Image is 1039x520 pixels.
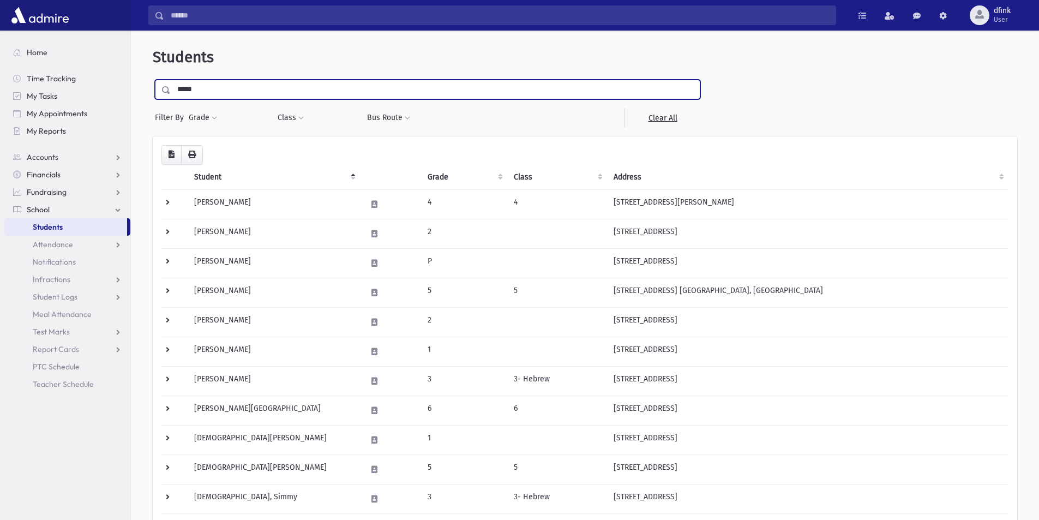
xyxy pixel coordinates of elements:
[4,306,130,323] a: Meal Attendance
[421,189,508,219] td: 4
[33,327,70,337] span: Test Marks
[4,183,130,201] a: Fundraising
[33,362,80,372] span: PTC Schedule
[507,484,607,513] td: 3- Hebrew
[27,170,61,180] span: Financials
[994,15,1011,24] span: User
[4,375,130,393] a: Teacher Schedule
[607,189,1008,219] td: [STREET_ADDRESS][PERSON_NAME]
[4,236,130,253] a: Attendance
[33,240,73,249] span: Attendance
[994,7,1011,15] span: dfink
[27,91,57,101] span: My Tasks
[33,379,94,389] span: Teacher Schedule
[507,189,607,219] td: 4
[421,307,508,337] td: 2
[421,219,508,248] td: 2
[4,70,130,87] a: Time Tracking
[421,165,508,190] th: Grade: activate to sort column ascending
[507,455,607,484] td: 5
[188,219,360,248] td: [PERSON_NAME]
[153,48,214,66] span: Students
[181,145,203,165] button: Print
[27,187,67,197] span: Fundraising
[507,396,607,425] td: 6
[33,257,76,267] span: Notifications
[155,112,188,123] span: Filter By
[507,278,607,307] td: 5
[4,44,130,61] a: Home
[607,455,1008,484] td: [STREET_ADDRESS]
[4,166,130,183] a: Financials
[4,148,130,166] a: Accounts
[188,189,360,219] td: [PERSON_NAME]
[421,366,508,396] td: 3
[188,307,360,337] td: [PERSON_NAME]
[188,455,360,484] td: [DEMOGRAPHIC_DATA][PERSON_NAME]
[161,145,182,165] button: CSV
[164,5,836,25] input: Search
[277,108,304,128] button: Class
[507,366,607,396] td: 3- Hebrew
[624,108,700,128] a: Clear All
[33,309,92,319] span: Meal Attendance
[33,344,79,354] span: Report Cards
[9,4,71,26] img: AdmirePro
[188,248,360,278] td: [PERSON_NAME]
[607,366,1008,396] td: [STREET_ADDRESS]
[188,425,360,455] td: [DEMOGRAPHIC_DATA][PERSON_NAME]
[4,323,130,340] a: Test Marks
[27,109,87,118] span: My Appointments
[188,278,360,307] td: [PERSON_NAME]
[607,484,1008,513] td: [STREET_ADDRESS]
[4,271,130,288] a: Infractions
[4,201,130,218] a: School
[4,288,130,306] a: Student Logs
[607,337,1008,366] td: [STREET_ADDRESS]
[421,337,508,366] td: 1
[4,87,130,105] a: My Tasks
[607,396,1008,425] td: [STREET_ADDRESS]
[607,165,1008,190] th: Address: activate to sort column ascending
[421,484,508,513] td: 3
[27,205,50,214] span: School
[188,108,218,128] button: Grade
[188,337,360,366] td: [PERSON_NAME]
[421,455,508,484] td: 5
[4,340,130,358] a: Report Cards
[607,248,1008,278] td: [STREET_ADDRESS]
[607,425,1008,455] td: [STREET_ADDRESS]
[607,307,1008,337] td: [STREET_ADDRESS]
[4,122,130,140] a: My Reports
[421,278,508,307] td: 5
[33,292,77,302] span: Student Logs
[4,253,130,271] a: Notifications
[421,425,508,455] td: 1
[27,152,58,162] span: Accounts
[4,218,127,236] a: Students
[188,484,360,513] td: [DEMOGRAPHIC_DATA], Simmy
[421,248,508,278] td: P
[188,396,360,425] td: [PERSON_NAME][GEOGRAPHIC_DATA]
[421,396,508,425] td: 6
[367,108,411,128] button: Bus Route
[33,274,70,284] span: Infractions
[27,126,66,136] span: My Reports
[607,278,1008,307] td: [STREET_ADDRESS] [GEOGRAPHIC_DATA], [GEOGRAPHIC_DATA]
[33,222,63,232] span: Students
[188,366,360,396] td: [PERSON_NAME]
[27,74,76,83] span: Time Tracking
[507,165,607,190] th: Class: activate to sort column ascending
[4,358,130,375] a: PTC Schedule
[188,165,360,190] th: Student: activate to sort column descending
[27,47,47,57] span: Home
[607,219,1008,248] td: [STREET_ADDRESS]
[4,105,130,122] a: My Appointments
